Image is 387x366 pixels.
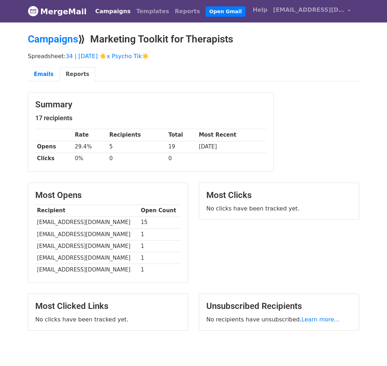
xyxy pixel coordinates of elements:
[167,153,197,164] td: 0
[66,53,149,60] a: 34 | [DATE] ☀️x Psycho Tik☀️
[167,141,197,153] td: 19
[73,141,108,153] td: 29.4%
[35,153,73,164] th: Clicks
[206,6,245,17] a: Open Gmail
[139,228,181,240] td: 1
[167,129,197,141] th: Total
[35,252,139,264] td: [EMAIL_ADDRESS][DOMAIN_NAME]
[108,153,167,164] td: 0
[35,141,73,153] th: Opens
[35,190,181,200] h3: Most Opens
[206,316,352,323] p: No recipients have unsubscribed.
[108,129,167,141] th: Recipients
[139,217,181,228] td: 15
[273,6,344,14] span: [EMAIL_ADDRESS][DOMAIN_NAME]
[172,4,203,19] a: Reports
[35,114,266,122] h5: 17 recipients
[35,205,139,217] th: Recipient
[28,33,78,45] a: Campaigns
[28,4,87,19] a: MergeMail
[139,240,181,252] td: 1
[73,129,108,141] th: Rate
[28,33,359,45] h2: ⟫ Marketing Toolkit for Therapists
[28,6,38,16] img: MergeMail logo
[35,100,266,110] h3: Summary
[108,141,167,153] td: 5
[35,240,139,252] td: [EMAIL_ADDRESS][DOMAIN_NAME]
[139,205,181,217] th: Open Count
[60,67,95,82] a: Reports
[35,301,181,311] h3: Most Clicked Links
[28,52,359,60] p: Spreadsheet:
[139,264,181,276] td: 1
[197,129,266,141] th: Most Recent
[301,316,340,323] a: Learn more...
[35,264,139,276] td: [EMAIL_ADDRESS][DOMAIN_NAME]
[250,3,270,17] a: Help
[270,3,354,20] a: [EMAIL_ADDRESS][DOMAIN_NAME]
[206,190,352,200] h3: Most Clicks
[133,4,172,19] a: Templates
[28,67,60,82] a: Emails
[73,153,108,164] td: 0%
[206,301,352,311] h3: Unsubscribed Recipients
[139,252,181,264] td: 1
[35,228,139,240] td: [EMAIL_ADDRESS][DOMAIN_NAME]
[206,205,352,212] p: No clicks have been tracked yet.
[92,4,133,19] a: Campaigns
[35,217,139,228] td: [EMAIL_ADDRESS][DOMAIN_NAME]
[35,316,181,323] p: No clicks have been tracked yet.
[197,141,266,153] td: [DATE]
